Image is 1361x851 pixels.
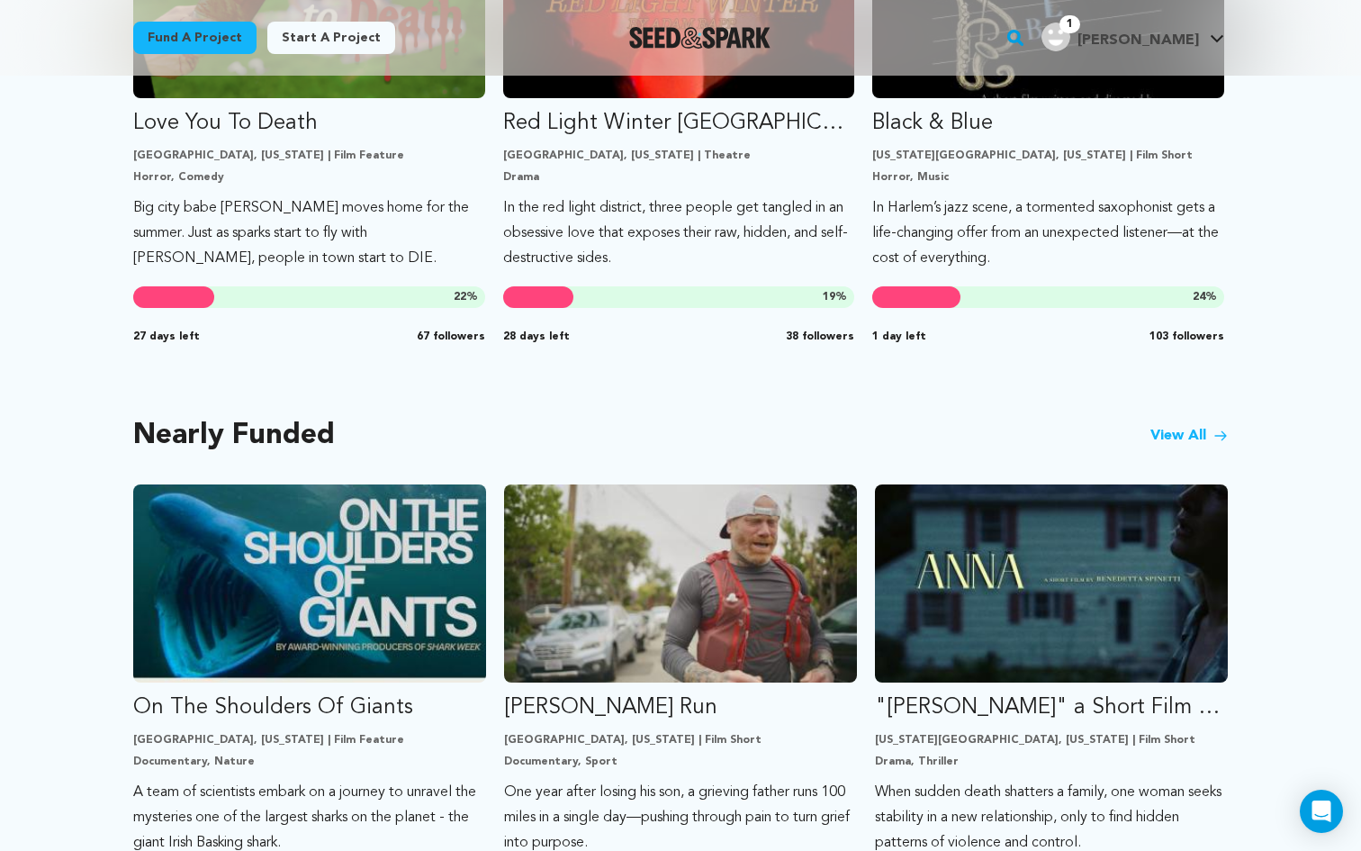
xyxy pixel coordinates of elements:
span: Matthew S.'s Profile [1038,19,1228,57]
p: Documentary, Sport [504,755,857,769]
p: [PERSON_NAME] Run [504,693,857,722]
p: [US_STATE][GEOGRAPHIC_DATA], [US_STATE] | Film Short [872,149,1224,163]
div: Open Intercom Messenger [1300,790,1343,833]
span: 22 [454,292,466,303]
span: % [454,290,478,304]
p: In Harlem’s jazz scene, a tormented saxophonist gets a life-changing offer from an unexpected lis... [872,195,1224,271]
p: Drama, Thriller [875,755,1228,769]
p: Horror, Comedy [133,170,485,185]
span: [PERSON_NAME] [1077,33,1199,48]
a: View All [1150,425,1228,447]
span: 1 [1059,15,1080,33]
p: Big city babe [PERSON_NAME] moves home for the summer. Just as sparks start to fly with [PERSON_N... [133,195,485,271]
p: In the red light district, three people get tangled in an obsessive love that exposes their raw, ... [503,195,855,271]
p: [GEOGRAPHIC_DATA], [US_STATE] | Film Feature [133,149,485,163]
span: 28 days left [503,330,570,344]
h2: Nearly Funded [133,423,335,448]
p: On The Shoulders Of Giants [133,693,486,722]
span: 38 followers [786,330,854,344]
p: [GEOGRAPHIC_DATA], [US_STATE] | Film Feature [133,733,486,747]
p: Horror, Music [872,170,1224,185]
img: user.png [1041,23,1070,51]
span: % [823,290,847,304]
img: Seed&Spark Logo Dark Mode [629,27,771,49]
span: 67 followers [417,330,485,344]
p: Red Light Winter [GEOGRAPHIC_DATA] [503,109,855,138]
span: 103 followers [1149,330,1224,344]
p: Love You To Death [133,109,485,138]
div: Matthew S.'s Profile [1041,23,1199,51]
p: Drama [503,170,855,185]
span: 24 [1193,292,1205,303]
a: Matthew S.'s Profile [1038,19,1228,51]
p: "[PERSON_NAME]" a Short Film by [PERSON_NAME] [875,693,1228,722]
p: Black & Blue [872,109,1224,138]
a: Fund a project [133,22,257,54]
a: Start a project [267,22,395,54]
p: [US_STATE][GEOGRAPHIC_DATA], [US_STATE] | Film Short [875,733,1228,747]
span: 19 [823,292,835,303]
span: % [1193,290,1217,304]
span: 27 days left [133,330,200,344]
p: [GEOGRAPHIC_DATA], [US_STATE] | Theatre [503,149,855,163]
a: Seed&Spark Homepage [629,27,771,49]
p: [GEOGRAPHIC_DATA], [US_STATE] | Film Short [504,733,857,747]
span: 1 day left [872,330,926,344]
p: Documentary, Nature [133,755,486,769]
